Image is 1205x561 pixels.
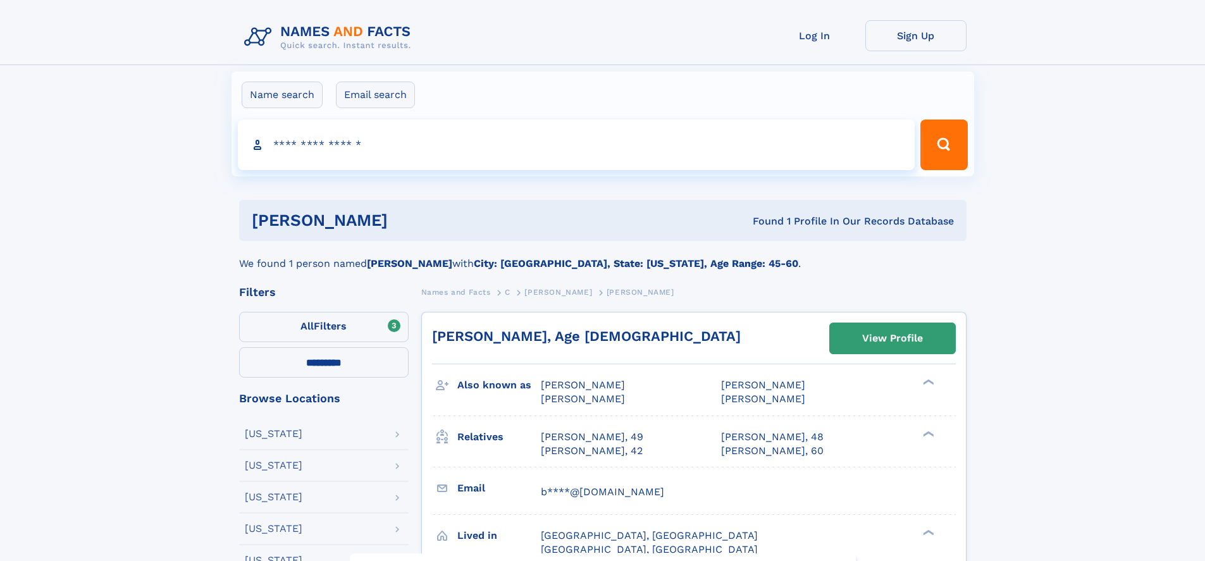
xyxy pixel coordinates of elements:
[252,213,571,228] h1: [PERSON_NAME]
[367,257,452,269] b: [PERSON_NAME]
[457,426,541,448] h3: Relatives
[920,120,967,170] button: Search Button
[245,429,302,439] div: [US_STATE]
[830,323,955,354] a: View Profile
[721,430,824,444] a: [PERSON_NAME], 48
[457,525,541,546] h3: Lived in
[541,393,625,405] span: [PERSON_NAME]
[541,543,758,555] span: [GEOGRAPHIC_DATA], [GEOGRAPHIC_DATA]
[505,288,510,297] span: C
[245,460,302,471] div: [US_STATE]
[457,478,541,499] h3: Email
[300,320,314,332] span: All
[920,429,935,438] div: ❯
[336,82,415,108] label: Email search
[421,284,491,300] a: Names and Facts
[238,120,915,170] input: search input
[865,20,967,51] a: Sign Up
[245,524,302,534] div: [US_STATE]
[721,393,805,405] span: [PERSON_NAME]
[239,312,409,342] label: Filters
[432,328,741,344] a: [PERSON_NAME], Age [DEMOGRAPHIC_DATA]
[245,492,302,502] div: [US_STATE]
[607,288,674,297] span: [PERSON_NAME]
[862,324,923,353] div: View Profile
[457,374,541,396] h3: Also known as
[524,288,592,297] span: [PERSON_NAME]
[239,20,421,54] img: Logo Names and Facts
[505,284,510,300] a: C
[541,379,625,391] span: [PERSON_NAME]
[920,378,935,386] div: ❯
[541,529,758,541] span: [GEOGRAPHIC_DATA], [GEOGRAPHIC_DATA]
[474,257,798,269] b: City: [GEOGRAPHIC_DATA], State: [US_STATE], Age Range: 45-60
[541,430,643,444] a: [PERSON_NAME], 49
[721,444,824,458] a: [PERSON_NAME], 60
[239,287,409,298] div: Filters
[721,379,805,391] span: [PERSON_NAME]
[541,444,643,458] a: [PERSON_NAME], 42
[242,82,323,108] label: Name search
[764,20,865,51] a: Log In
[239,241,967,271] div: We found 1 person named with .
[920,528,935,536] div: ❯
[570,214,954,228] div: Found 1 Profile In Our Records Database
[239,393,409,404] div: Browse Locations
[524,284,592,300] a: [PERSON_NAME]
